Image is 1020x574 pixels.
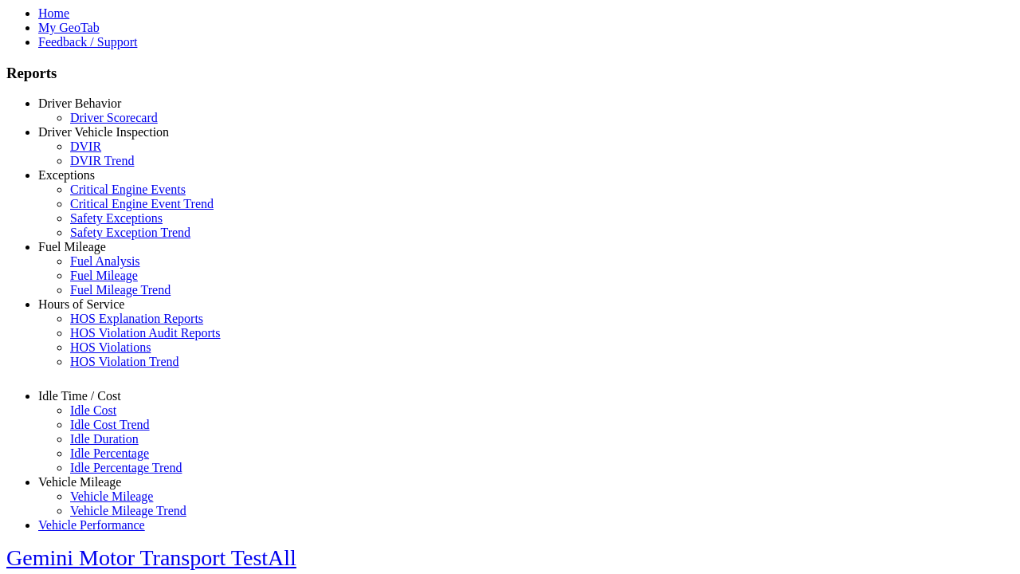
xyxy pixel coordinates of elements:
[70,111,158,124] a: Driver Scorecard
[70,197,214,210] a: Critical Engine Event Trend
[38,125,169,139] a: Driver Vehicle Inspection
[70,461,182,474] a: Idle Percentage Trend
[70,446,149,460] a: Idle Percentage
[70,254,140,268] a: Fuel Analysis
[6,545,296,570] a: Gemini Motor Transport TestAll
[70,355,179,368] a: HOS Violation Trend
[38,240,106,254] a: Fuel Mileage
[70,269,138,282] a: Fuel Mileage
[38,6,69,20] a: Home
[6,65,1014,82] h3: Reports
[70,418,150,431] a: Idle Cost Trend
[38,96,121,110] a: Driver Behavior
[70,183,186,196] a: Critical Engine Events
[38,297,124,311] a: Hours of Service
[38,168,95,182] a: Exceptions
[38,389,121,403] a: Idle Time / Cost
[70,489,153,503] a: Vehicle Mileage
[70,211,163,225] a: Safety Exceptions
[38,35,137,49] a: Feedback / Support
[70,283,171,297] a: Fuel Mileage Trend
[38,475,121,489] a: Vehicle Mileage
[70,154,134,167] a: DVIR Trend
[70,312,203,325] a: HOS Explanation Reports
[70,403,116,417] a: Idle Cost
[70,432,139,446] a: Idle Duration
[38,518,145,532] a: Vehicle Performance
[70,326,221,340] a: HOS Violation Audit Reports
[70,340,151,354] a: HOS Violations
[38,21,100,34] a: My GeoTab
[70,226,190,239] a: Safety Exception Trend
[70,504,186,517] a: Vehicle Mileage Trend
[70,140,101,153] a: DVIR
